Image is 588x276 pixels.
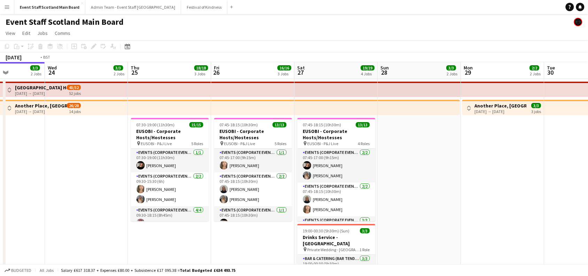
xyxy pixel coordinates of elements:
[131,149,209,172] app-card-role: Events (Corporate Event Staff)1/107:30-19:00 (11h30m)[PERSON_NAME]
[464,65,473,71] span: Mon
[43,54,50,60] div: BST
[214,118,292,221] app-job-card: 07:45-18:15 (10h30m)13/13EUSOBI - Corporate Hosts/Hostesses EUSOBI - P&J Live5 RolesEvents (Corpo...
[48,65,57,71] span: Wed
[308,141,339,146] span: EUSOBI - P&J Live
[131,65,140,71] span: Thu
[361,71,374,76] div: 4 Jobs
[214,149,292,172] app-card-role: Events (Corporate Event Staff)1/107:45-17:00 (9h15m)[PERSON_NAME]
[530,65,540,70] span: 2/2
[532,103,541,108] span: 3/3
[297,234,376,247] h3: Drinks Service - [GEOGRAPHIC_DATA]
[131,128,209,141] h3: EUSOBI - Corporate Hosts/Hostesses
[180,268,235,273] span: Total Budgeted £634 493.75
[14,0,85,14] button: Event Staff Scotland Main Board
[141,141,172,146] span: EUSOBI - P&J Live
[530,71,541,76] div: 2 Jobs
[195,71,208,76] div: 3 Jobs
[303,228,350,233] span: 19:00-00:30 (5h30m) (Sun)
[447,71,458,76] div: 2 Jobs
[114,71,125,76] div: 2 Jobs
[31,71,41,76] div: 2 Jobs
[574,18,582,26] app-user-avatar: Event Staff Scotland
[532,108,541,114] div: 3 jobs
[297,216,376,262] app-card-role: Events (Corporate Event Staff)3/3
[303,122,341,127] span: 07:45-18:15 (10h30m)
[361,65,375,70] span: 19/19
[463,68,473,76] span: 29
[189,122,203,127] span: 15/15
[297,118,376,221] app-job-card: 07:45-18:15 (10h30m)13/13EUSOBI - Corporate Hosts/Hostesses EUSOBI - P&J Live4 RolesEvents (Corpo...
[131,172,209,206] app-card-role: Events (Corporate Event Staff)2/209:30-15:30 (6h)[PERSON_NAME][PERSON_NAME]
[194,65,208,70] span: 18/18
[214,128,292,141] h3: EUSOBI - Corporate Hosts/Hostesses
[192,141,203,146] span: 5 Roles
[15,103,67,109] h3: Another Place, [GEOGRAPHIC_DATA] - Front of House
[61,268,235,273] div: Salary £617 318.37 + Expenses £80.00 + Subsistence £17 095.38 =
[380,68,389,76] span: 28
[131,118,209,221] app-job-card: 07:30-19:00 (11h30m)15/15EUSOBI - Corporate Hosts/Hostesses EUSOBI - P&J Live5 RolesEvents (Corpo...
[3,267,32,274] button: Budgeted
[213,68,220,76] span: 26
[55,30,70,36] span: Comms
[273,122,287,127] span: 13/13
[22,30,30,36] span: Edit
[214,65,220,71] span: Fri
[6,54,22,61] div: [DATE]
[278,71,291,76] div: 3 Jobs
[297,128,376,141] h3: EUSOBI - Corporate Hosts/Hostesses
[181,0,227,14] button: Festival of Kindness
[137,122,175,127] span: 07:30-19:00 (11h30m)
[131,206,209,260] app-card-role: Events (Corporate Event Staff)4/409:30-18:15 (8h45m)[PERSON_NAME]
[275,141,287,146] span: 5 Roles
[38,268,55,273] span: All jobs
[360,228,370,233] span: 3/3
[6,30,15,36] span: View
[114,65,123,70] span: 3/3
[546,68,555,76] span: 30
[297,182,376,216] app-card-role: Events (Corporate Event Staff)2/207:45-18:15 (10h30m)[PERSON_NAME][PERSON_NAME]
[356,122,370,127] span: 13/13
[15,84,67,91] h3: [GEOGRAPHIC_DATA] Hotel - Service Staff
[130,68,140,76] span: 25
[447,65,456,70] span: 3/3
[3,29,18,38] a: View
[220,122,258,127] span: 07:45-18:15 (10h30m)
[15,109,67,114] div: [DATE] → [DATE]
[47,68,57,76] span: 24
[214,206,292,230] app-card-role: Events (Corporate Event Staff)1/107:45-18:15 (10h30m)[PERSON_NAME]
[69,108,81,114] div: 14 jobs
[278,65,292,70] span: 16/16
[11,268,31,273] span: Budgeted
[69,90,81,96] div: 52 jobs
[15,91,67,96] div: [DATE] → [DATE]
[37,30,48,36] span: Jobs
[475,103,527,109] h3: Another Place, [GEOGRAPHIC_DATA] - Front of House
[67,103,81,108] span: 26/28
[308,247,360,252] span: Private Wedding - [GEOGRAPHIC_DATA]
[34,29,51,38] a: Jobs
[360,247,370,252] span: 1 Role
[52,29,73,38] a: Comms
[358,141,370,146] span: 4 Roles
[547,65,555,71] span: Tue
[67,85,81,90] span: 45/52
[475,109,527,114] div: [DATE] → [DATE]
[296,68,305,76] span: 27
[30,65,40,70] span: 3/3
[224,141,255,146] span: EUSOBI - P&J Live
[20,29,33,38] a: Edit
[214,172,292,206] app-card-role: Events (Corporate Event Staff)2/207:45-18:15 (10h30m)[PERSON_NAME][PERSON_NAME]
[297,65,305,71] span: Sat
[6,17,124,27] h1: Event Staff Scotland Main Board
[381,65,389,71] span: Sun
[85,0,181,14] button: Admin Team - Event Staff [GEOGRAPHIC_DATA]
[297,149,376,182] app-card-role: Events (Corporate Event Staff)2/207:45-17:00 (9h15m)[PERSON_NAME][PERSON_NAME]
